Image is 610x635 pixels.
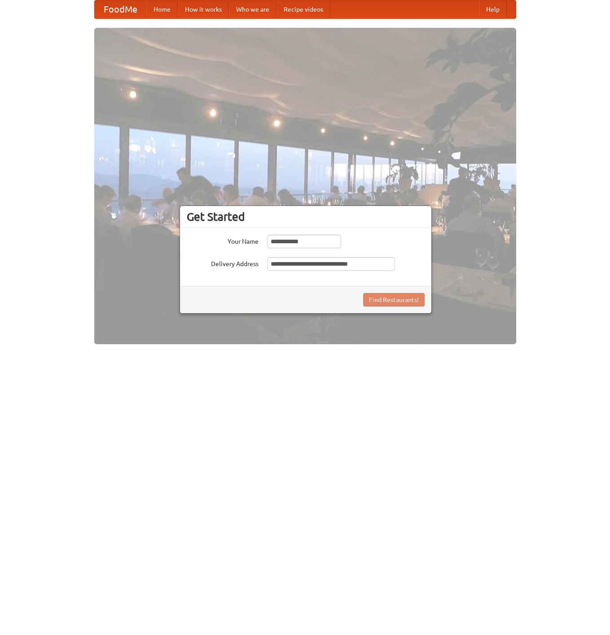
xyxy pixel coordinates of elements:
[187,257,259,268] label: Delivery Address
[276,0,330,18] a: Recipe videos
[229,0,276,18] a: Who we are
[187,235,259,246] label: Your Name
[95,0,146,18] a: FoodMe
[178,0,229,18] a: How it works
[187,210,425,223] h3: Get Started
[146,0,178,18] a: Home
[363,293,425,307] button: Find Restaurants!
[479,0,507,18] a: Help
